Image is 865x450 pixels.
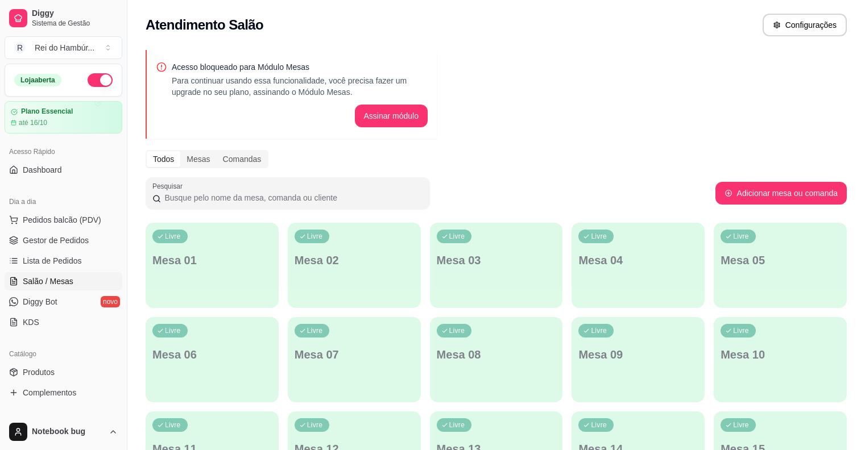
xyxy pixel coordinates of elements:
p: Livre [449,326,465,335]
p: Mesa 10 [721,347,840,363]
p: Mesa 04 [578,252,698,268]
span: R [14,42,26,53]
a: Dashboard [5,161,122,179]
p: Livre [449,232,465,241]
div: Mesas [180,151,216,167]
button: LivreMesa 02 [288,223,421,308]
span: KDS [23,316,39,328]
p: Mesa 06 [152,347,272,363]
div: Dia a dia [5,193,122,211]
button: Adicionar mesa ou comanda [715,182,847,205]
button: Alterar Status [88,73,113,87]
button: Select a team [5,36,122,59]
a: Complementos [5,384,122,402]
a: Gestor de Pedidos [5,231,122,249]
button: LivreMesa 07 [288,317,421,402]
span: Diggy Bot [23,296,57,307]
div: Todos [147,151,180,167]
button: LivreMesa 08 [430,317,563,402]
span: Dashboard [23,164,62,176]
article: Plano Essencial [21,107,73,116]
p: Livre [449,420,465,430]
button: Configurações [763,14,847,36]
p: Livre [591,420,607,430]
p: Mesa 03 [437,252,556,268]
span: Pedidos balcão (PDV) [23,214,101,226]
span: Diggy [32,9,118,19]
p: Livre [591,326,607,335]
span: Sistema de Gestão [32,19,118,28]
a: DiggySistema de Gestão [5,5,122,32]
p: Acesso bloqueado para Módulo Mesas [172,61,428,73]
a: Salão / Mesas [5,272,122,290]
p: Livre [733,420,749,430]
span: Produtos [23,366,55,378]
p: Livre [165,232,181,241]
label: Pesquisar [152,181,187,191]
p: Livre [733,232,749,241]
a: Plano Essencialaté 16/10 [5,101,122,134]
span: Notebook bug [32,427,104,437]
span: Gestor de Pedidos [23,235,89,246]
p: Livre [733,326,749,335]
p: Mesa 02 [295,252,414,268]
p: Livre [591,232,607,241]
button: LivreMesa 04 [572,223,705,308]
a: Produtos [5,363,122,381]
button: Notebook bug [5,418,122,445]
article: até 16/10 [19,118,47,127]
a: Diggy Botnovo [5,293,122,311]
p: Mesa 01 [152,252,272,268]
div: Acesso Rápido [5,143,122,161]
div: Comandas [217,151,268,167]
button: LivreMesa 10 [714,317,847,402]
button: LivreMesa 01 [146,223,279,308]
button: Pedidos balcão (PDV) [5,211,122,229]
span: Lista de Pedidos [23,255,82,266]
button: LivreMesa 06 [146,317,279,402]
p: Livre [307,232,323,241]
p: Mesa 07 [295,347,414,363]
input: Pesquisar [161,192,423,203]
p: Livre [165,326,181,335]
p: Livre [307,420,323,430]
div: Loja aberta [14,74,61,86]
a: KDS [5,313,122,331]
div: Rei do Hambúr ... [35,42,94,53]
p: Mesa 05 [721,252,840,268]
p: Mesa 08 [437,347,556,363]
button: LivreMesa 05 [714,223,847,308]
p: Mesa 09 [578,347,698,363]
button: LivreMesa 03 [430,223,563,308]
button: Assinar módulo [355,105,428,127]
button: LivreMesa 09 [572,317,705,402]
span: Complementos [23,387,76,398]
h2: Atendimento Salão [146,16,263,34]
p: Livre [165,420,181,430]
div: Catálogo [5,345,122,363]
span: Salão / Mesas [23,276,73,287]
p: Para continuar usando essa funcionalidade, você precisa fazer um upgrade no seu plano, assinando ... [172,75,428,98]
p: Livre [307,326,323,335]
a: Lista de Pedidos [5,252,122,270]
